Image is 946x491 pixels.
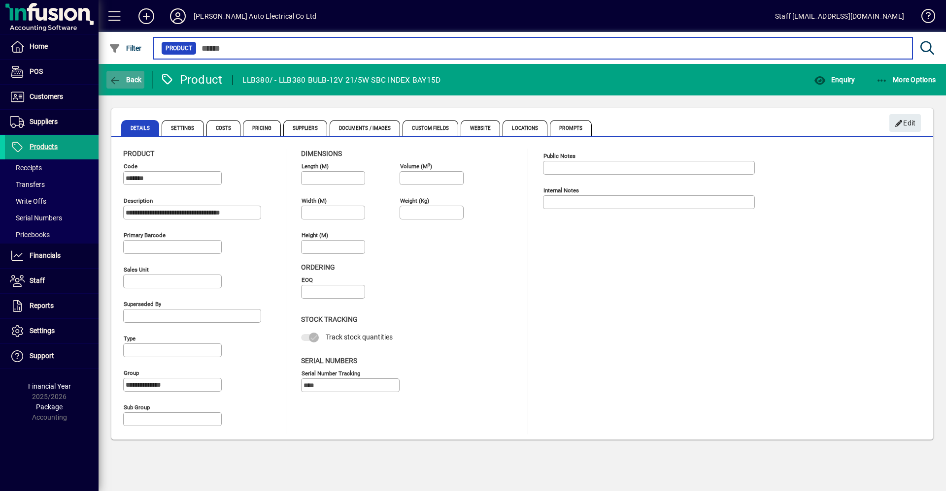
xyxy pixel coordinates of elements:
[10,164,42,172] span: Receipts
[162,120,204,136] span: Settings
[30,118,58,125] span: Suppliers
[914,2,934,34] a: Knowledge Base
[242,72,440,88] div: LLB380/ - LLB380 BULB-12V 21/5W SBC INDEX BAY15D
[5,294,99,318] a: Reports
[162,7,194,25] button: Profile
[124,163,137,170] mat-label: Code
[775,8,904,24] div: Staff [EMAIL_ADDRESS][DOMAIN_NAME]
[5,244,99,268] a: Financials
[5,269,99,293] a: Staff
[811,71,857,89] button: Enquiry
[30,276,45,284] span: Staff
[302,276,313,283] mat-label: EOQ
[5,34,99,59] a: Home
[10,197,46,205] span: Write Offs
[30,42,48,50] span: Home
[28,382,71,390] span: Financial Year
[326,333,393,341] span: Track stock quantities
[30,302,54,309] span: Reports
[124,369,139,376] mat-label: Group
[10,231,50,239] span: Pricebooks
[5,159,99,176] a: Receipts
[160,72,223,88] div: Product
[302,197,327,204] mat-label: Width (m)
[30,352,54,360] span: Support
[206,120,241,136] span: Costs
[10,214,62,222] span: Serial Numbers
[5,193,99,210] a: Write Offs
[106,39,144,57] button: Filter
[814,76,855,84] span: Enquiry
[36,403,63,411] span: Package
[5,344,99,368] a: Support
[876,76,936,84] span: More Options
[400,163,432,170] mat-label: Volume (m )
[5,110,99,134] a: Suppliers
[124,232,166,239] mat-label: Primary barcode
[5,226,99,243] a: Pricebooks
[30,92,63,100] span: Customers
[131,7,162,25] button: Add
[543,153,575,159] mat-label: Public Notes
[874,71,939,89] button: More Options
[10,181,45,188] span: Transfers
[403,120,458,136] span: Custom Fields
[895,115,916,131] span: Edit
[124,301,161,307] mat-label: Superseded by
[124,197,153,204] mat-label: Description
[330,120,401,136] span: Documents / Images
[5,319,99,343] a: Settings
[302,163,329,170] mat-label: Length (m)
[99,71,153,89] app-page-header-button: Back
[30,67,43,75] span: POS
[109,76,142,84] span: Back
[461,120,501,136] span: Website
[889,114,921,132] button: Edit
[283,120,327,136] span: Suppliers
[550,120,592,136] span: Prompts
[30,143,58,151] span: Products
[109,44,142,52] span: Filter
[124,335,135,342] mat-label: Type
[121,120,159,136] span: Details
[106,71,144,89] button: Back
[302,369,360,376] mat-label: Serial Number tracking
[543,187,579,194] mat-label: Internal Notes
[5,176,99,193] a: Transfers
[194,8,316,24] div: [PERSON_NAME] Auto Electrical Co Ltd
[166,43,192,53] span: Product
[30,251,61,259] span: Financials
[30,327,55,335] span: Settings
[243,120,281,136] span: Pricing
[428,162,430,167] sup: 3
[5,60,99,84] a: POS
[301,357,357,365] span: Serial Numbers
[301,315,358,323] span: Stock Tracking
[302,232,328,239] mat-label: Height (m)
[400,197,429,204] mat-label: Weight (Kg)
[5,85,99,109] a: Customers
[503,120,547,136] span: Locations
[124,266,149,273] mat-label: Sales unit
[301,263,335,271] span: Ordering
[124,404,150,411] mat-label: Sub group
[301,150,342,157] span: Dimensions
[5,210,99,226] a: Serial Numbers
[123,150,154,157] span: Product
